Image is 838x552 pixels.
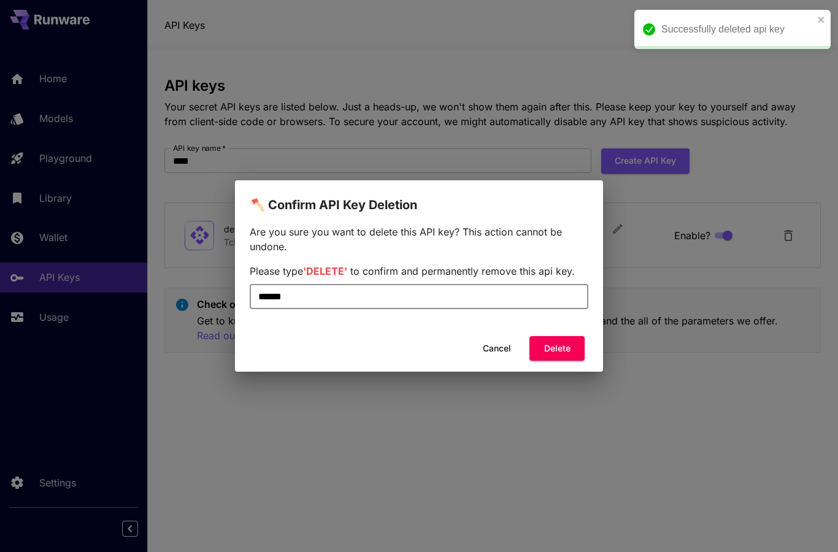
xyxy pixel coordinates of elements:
p: Are you sure you want to delete this API key? This action cannot be undone. [250,224,588,254]
button: close [817,15,826,25]
div: Successfully deleted api key [661,22,813,37]
button: Delete [529,336,585,361]
button: Cancel [469,336,525,361]
span: Please type to confirm and permanently remove this api key. [250,265,575,277]
span: 'DELETE' [303,265,347,277]
h2: 🪓 Confirm API Key Deletion [235,180,603,215]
